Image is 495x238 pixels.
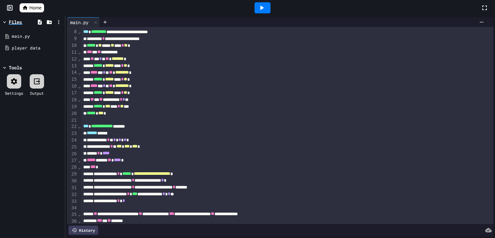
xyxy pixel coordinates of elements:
[20,3,44,12] a: Home
[78,97,81,102] span: Fold line
[67,97,78,104] div: 18
[67,29,78,35] div: 8
[67,83,78,90] div: 16
[9,64,22,71] div: Tools
[78,29,81,35] span: Fold line
[67,151,78,158] div: 26
[29,5,41,11] span: Home
[67,123,78,130] div: 22
[12,45,63,51] div: player data
[67,211,78,218] div: 35
[78,165,81,170] span: Fold line
[67,42,78,49] div: 10
[67,205,78,211] div: 34
[67,178,78,185] div: 30
[78,124,81,129] span: Fold line
[67,76,78,83] div: 15
[67,49,78,56] div: 11
[78,49,81,55] span: Fold line
[78,158,81,163] span: Fold line
[12,33,63,40] div: main.py
[67,130,78,137] div: 23
[67,185,78,191] div: 31
[78,84,81,89] span: Fold line
[78,70,81,75] span: Fold line
[67,17,100,27] div: main.py
[67,164,78,171] div: 28
[67,157,78,164] div: 27
[30,90,44,96] div: Output
[67,90,78,97] div: 17
[67,56,78,63] div: 12
[67,144,78,151] div: 25
[78,212,81,217] span: Fold line
[67,171,78,178] div: 29
[67,218,78,225] div: 36
[67,19,92,26] div: main.py
[69,226,98,235] div: History
[67,110,78,117] div: 20
[67,104,78,110] div: 19
[78,218,81,224] span: Fold line
[67,69,78,76] div: 14
[67,198,78,205] div: 33
[67,191,78,198] div: 32
[67,137,78,144] div: 24
[67,35,78,42] div: 9
[78,56,81,62] span: Fold line
[67,117,78,124] div: 21
[67,63,78,70] div: 13
[9,19,22,25] div: Files
[5,90,23,96] div: Settings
